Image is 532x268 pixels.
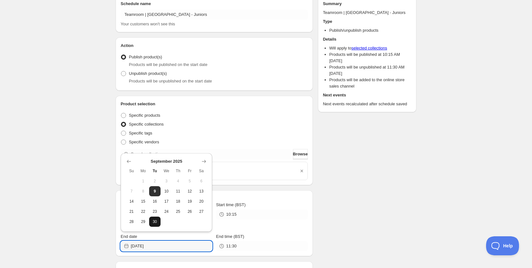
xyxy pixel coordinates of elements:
button: Thursday September 4 2025 [172,176,184,186]
span: 10 [163,189,170,194]
input: Search collections [131,149,292,159]
h2: Type [323,18,411,25]
button: Friday September 19 2025 [184,196,196,206]
span: 27 [198,209,205,214]
span: 6 [198,179,205,184]
span: 25 [175,209,181,214]
span: 23 [152,209,158,214]
h2: Next events [323,92,411,98]
th: Sunday [126,166,137,176]
span: 8 [140,189,147,194]
h2: Product selection [121,101,308,107]
th: Wednesday [161,166,172,176]
span: 14 [128,199,135,204]
span: 17 [163,199,170,204]
button: Show next month, October 2025 [199,157,208,166]
a: St George's School Juniors [141,168,294,174]
h2: Active dates [121,195,308,202]
button: Tuesday September 2 2025 [149,176,161,186]
span: End time (BST) [216,234,244,239]
span: 18 [175,199,181,204]
li: Products will be added to the online store sales channel [329,77,411,89]
li: Products will be unpublished at 11:30 AM [DATE] [329,64,411,77]
span: End date [121,234,137,239]
span: Specific tags [129,131,152,135]
span: 2 [152,179,158,184]
span: Tu [152,168,158,173]
p: Teamroom | [GEOGRAPHIC_DATA] - Juniors [323,10,411,16]
button: Tuesday September 30 2025 [149,217,161,227]
span: Your customers won't see this [121,22,175,26]
span: 24 [163,209,170,214]
span: 15 [140,199,147,204]
button: Saturday September 20 2025 [196,196,207,206]
button: Thursday September 11 2025 [172,186,184,196]
p: Next events recalculated after schedule saved [323,101,411,107]
span: 1 [140,179,147,184]
span: Specific products [129,113,160,118]
span: 22 [140,209,147,214]
span: Sa [198,168,205,173]
button: Thursday September 25 2025 [172,206,184,217]
span: 28 [128,219,135,224]
button: Thursday September 18 2025 [172,196,184,206]
button: Tuesday September 16 2025 [149,196,161,206]
button: Browse [293,149,308,159]
span: 7 [128,189,135,194]
span: 4 [175,179,181,184]
span: Specific collections [129,122,164,127]
span: Publish product(s) [129,55,162,59]
button: Saturday September 13 2025 [196,186,207,196]
button: Friday September 26 2025 [184,206,196,217]
button: Wednesday September 10 2025 [161,186,172,196]
button: Friday September 5 2025 [184,176,196,186]
span: 19 [187,199,193,204]
span: Su [128,168,135,173]
button: Wednesday September 24 2025 [161,206,172,217]
button: Sunday September 28 2025 [126,217,137,227]
button: Sunday September 14 2025 [126,196,137,206]
button: Today Tuesday September 9 2025 [149,186,161,196]
span: Fr [187,168,193,173]
button: Monday September 8 2025 [137,186,149,196]
iframe: Toggle Customer Support [486,236,519,255]
span: Browse [293,151,308,157]
th: Tuesday [149,166,161,176]
li: Products will be published at 10:15 AM [DATE] [329,51,411,64]
span: 13 [198,189,205,194]
span: 30 [152,219,158,224]
h2: Details [323,36,411,42]
button: Wednesday September 17 2025 [161,196,172,206]
button: Monday September 1 2025 [137,176,149,186]
button: Saturday September 27 2025 [196,206,207,217]
span: Start time (BST) [216,202,245,207]
a: selected collections [351,46,387,50]
button: Monday September 15 2025 [137,196,149,206]
span: 20 [198,199,205,204]
span: Unpublish product(s) [129,71,167,76]
span: 9 [152,189,158,194]
li: Will apply to [329,45,411,51]
span: 11 [175,189,181,194]
span: 29 [140,219,147,224]
span: Products will be published on the start date [129,62,207,67]
span: 12 [187,189,193,194]
h2: Summary [323,1,411,7]
h2: Schedule name [121,1,308,7]
span: 21 [128,209,135,214]
li: Publish/unpublish products [329,27,411,34]
button: Friday September 12 2025 [184,186,196,196]
span: 5 [187,179,193,184]
button: Wednesday September 3 2025 [161,176,172,186]
th: Thursday [172,166,184,176]
span: Products will be unpublished on the start date [129,79,212,83]
button: Show previous month, August 2025 [124,157,133,166]
span: Specific vendors [129,140,159,144]
button: Saturday September 6 2025 [196,176,207,186]
span: 26 [187,209,193,214]
h2: Action [121,42,308,49]
button: Monday September 22 2025 [137,206,149,217]
th: Friday [184,166,196,176]
span: Mo [140,168,147,173]
th: Monday [137,166,149,176]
